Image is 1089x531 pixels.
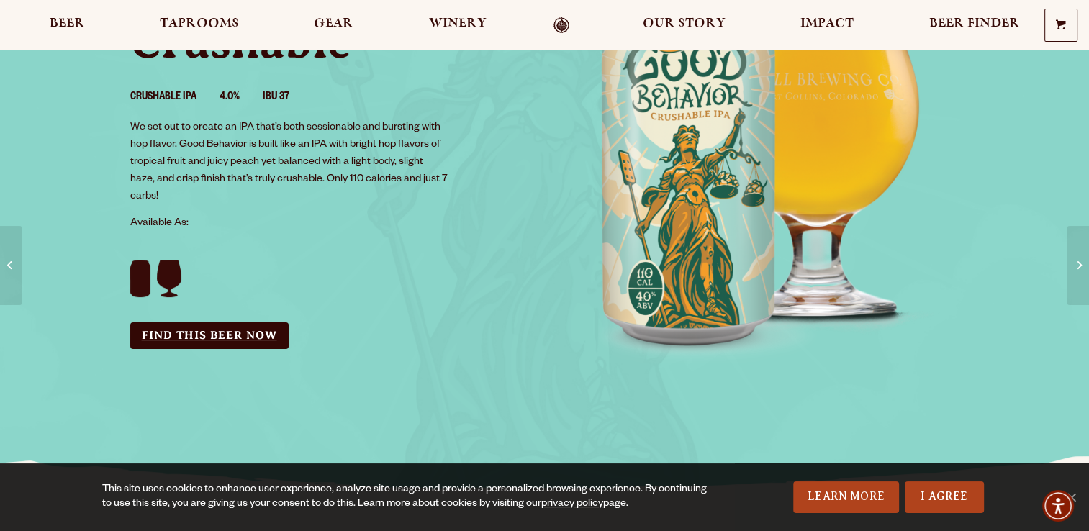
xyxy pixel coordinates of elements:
a: Find this Beer Now [130,322,289,349]
a: Taprooms [150,17,248,34]
li: 4.0% [220,88,263,107]
span: Taprooms [160,18,239,29]
p: We set out to create an IPA that’s both sessionable and bursting with hop flavor. Good Behavior i... [130,119,448,206]
li: IBU 37 [263,88,312,107]
span: Gear [314,18,353,29]
div: This site uses cookies to enhance user experience, analyze site usage and provide a personalized ... [102,483,713,512]
span: Impact [800,18,854,29]
a: privacy policy [541,499,603,510]
a: Beer Finder [919,17,1029,34]
a: Winery [420,17,496,34]
a: Learn More [793,481,899,513]
a: I Agree [905,481,984,513]
span: Beer [50,18,85,29]
div: Accessibility Menu [1042,490,1074,522]
a: Beer [40,17,94,34]
a: Impact [791,17,863,34]
li: Crushable IPA [130,88,220,107]
span: Our Story [643,18,726,29]
span: Winery [429,18,487,29]
a: Odell Home [535,17,589,34]
a: Our Story [633,17,735,34]
a: Gear [304,17,363,34]
span: Beer Finder [928,18,1019,29]
p: Available As: [130,215,528,232]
